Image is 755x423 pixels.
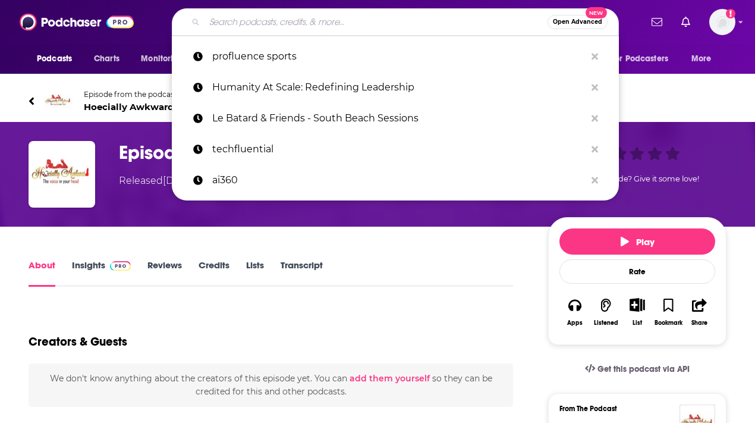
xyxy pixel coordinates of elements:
[548,15,608,29] button: Open AdvancedNew
[553,19,602,25] span: Open Advanced
[29,48,87,70] button: open menu
[653,290,684,334] button: Bookmark
[559,405,706,413] h3: From The Podcast
[72,259,131,287] a: InsightsPodchaser Pro
[172,165,619,196] a: ai360
[172,41,619,72] a: profluence sports
[655,319,682,327] div: Bookmark
[29,259,55,287] a: About
[567,319,583,327] div: Apps
[44,87,73,115] img: Hoecially Awkward Podcast
[281,259,323,287] a: Transcript
[709,9,735,35] span: Logged in as BerkMarc
[86,48,127,70] a: Charts
[590,290,621,334] button: Listened
[110,261,131,271] img: Podchaser Pro
[205,12,548,32] input: Search podcasts, credits, & more...
[94,51,119,67] span: Charts
[684,290,715,334] button: Share
[29,141,95,208] img: Episode 234: Meow Mix
[212,165,586,196] p: ai360
[633,319,642,327] div: List
[575,174,699,183] span: Good episode? Give it some love!
[603,48,685,70] button: open menu
[84,101,238,112] span: Hoecially Awkward Podcast
[709,9,735,35] button: Show profile menu
[147,259,182,287] a: Reviews
[683,48,726,70] button: open menu
[246,259,264,287] a: Lists
[559,259,715,284] div: Rate
[691,319,707,327] div: Share
[199,259,229,287] a: Credits
[29,334,127,349] h2: Creators & Guests
[647,12,667,32] a: Show notifications dropdown
[29,87,726,115] a: Hoecially Awkward PodcastEpisode from the podcastHoecially Awkward Podcast41
[172,8,619,36] div: Search podcasts, credits, & more...
[709,9,735,35] img: User Profile
[575,355,699,384] a: Get this podcast via API
[691,51,712,67] span: More
[559,228,715,255] button: Play
[50,373,492,397] span: We don't know anything about the creators of this episode yet . You can so they can be credited f...
[726,9,735,18] svg: Add a profile image
[625,298,649,311] button: Show More Button
[677,12,695,32] a: Show notifications dropdown
[611,51,668,67] span: For Podcasters
[172,134,619,165] a: techfluential
[350,374,430,383] button: add them yourself
[133,48,199,70] button: open menu
[37,51,72,67] span: Podcasts
[586,7,607,18] span: New
[212,103,586,134] p: Le Batard & Friends - South Beach Sessions
[212,72,586,103] p: Humanity At Scale: Redefining Leadership
[84,90,238,99] span: Episode from the podcast
[621,236,655,247] span: Play
[20,11,134,33] img: Podchaser - Follow, Share and Rate Podcasts
[212,134,586,165] p: techfluential
[172,72,619,103] a: Humanity At Scale: Redefining Leadership
[622,290,653,334] div: Show More ButtonList
[141,51,183,67] span: Monitoring
[597,364,690,374] span: Get this podcast via API
[212,41,586,72] p: profluence sports
[172,103,619,134] a: Le Batard & Friends - South Beach Sessions
[119,141,529,164] h1: Episode 234: Meow Mix
[559,290,590,334] button: Apps
[594,319,618,327] div: Listened
[119,174,194,188] div: Released [DATE]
